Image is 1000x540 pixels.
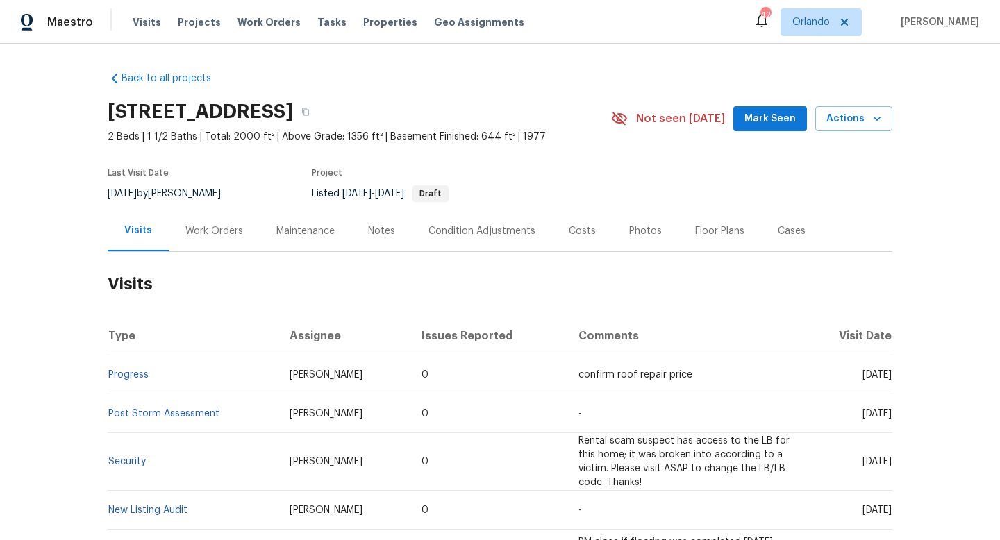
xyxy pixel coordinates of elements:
th: Assignee [278,317,410,355]
button: Copy Address [293,99,318,124]
span: [DATE] [342,189,372,199]
div: by [PERSON_NAME] [108,185,237,202]
span: Draft [414,189,447,198]
span: Work Orders [237,15,301,29]
span: Listed [312,189,449,199]
span: Not seen [DATE] [636,112,725,126]
span: Rental scam suspect has access to the LB for this home; it was broken into according to a victim.... [578,436,790,487]
span: 0 [422,370,428,380]
span: Project [312,169,342,177]
span: Orlando [792,15,830,29]
a: Progress [108,370,149,380]
div: Maintenance [276,224,335,238]
span: [PERSON_NAME] [895,15,979,29]
span: Last Visit Date [108,169,169,177]
span: [PERSON_NAME] [290,457,362,466]
button: Mark Seen [733,106,807,132]
span: - [342,189,404,199]
h2: [STREET_ADDRESS] [108,105,293,119]
span: confirm roof repair price [578,370,692,380]
div: Condition Adjustments [428,224,535,238]
span: [DATE] [862,370,892,380]
div: Costs [569,224,596,238]
div: Notes [368,224,395,238]
span: Maestro [47,15,93,29]
span: [DATE] [862,505,892,515]
div: Cases [778,224,806,238]
span: [PERSON_NAME] [290,505,362,515]
div: 42 [760,8,770,22]
span: [PERSON_NAME] [290,409,362,419]
button: Actions [815,106,892,132]
span: 0 [422,505,428,515]
span: [DATE] [862,409,892,419]
span: Visits [133,15,161,29]
th: Comments [567,317,803,355]
span: 0 [422,409,428,419]
span: [DATE] [108,189,137,199]
th: Visit Date [803,317,892,355]
span: [DATE] [375,189,404,199]
span: Properties [363,15,417,29]
div: Photos [629,224,662,238]
span: - [578,505,582,515]
span: 0 [422,457,428,466]
a: Security [108,457,146,466]
a: Post Storm Assessment [108,409,219,419]
th: Type [108,317,278,355]
th: Issues Reported [410,317,567,355]
span: [DATE] [862,457,892,466]
a: New Listing Audit [108,505,187,515]
span: Projects [178,15,221,29]
div: Visits [124,223,152,237]
div: Work Orders [185,224,243,238]
span: 2 Beds | 1 1/2 Baths | Total: 2000 ft² | Above Grade: 1356 ft² | Basement Finished: 644 ft² | 1977 [108,130,611,144]
span: Actions [826,110,881,128]
span: Tasks [317,17,347,27]
span: [PERSON_NAME] [290,370,362,380]
span: - [578,409,582,419]
a: Back to all projects [108,71,241,85]
span: Geo Assignments [434,15,524,29]
h2: Visits [108,252,892,317]
span: Mark Seen [744,110,796,128]
div: Floor Plans [695,224,744,238]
